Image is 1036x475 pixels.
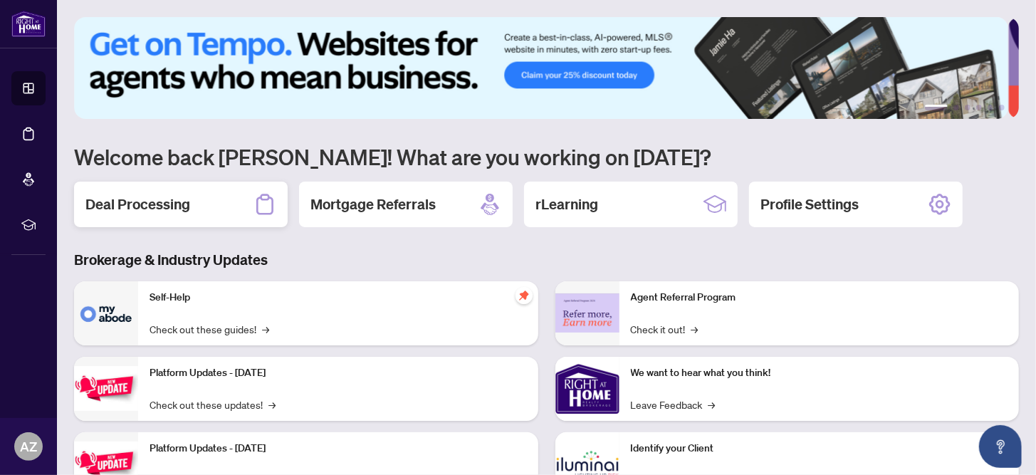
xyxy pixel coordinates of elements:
[555,357,619,421] img: We want to hear what you think!
[85,194,190,214] h2: Deal Processing
[925,105,948,110] button: 1
[11,11,46,37] img: logo
[262,321,269,337] span: →
[74,281,138,345] img: Self-Help
[310,194,436,214] h2: Mortgage Referrals
[631,397,716,412] a: Leave Feedback→
[74,17,1008,119] img: Slide 0
[691,321,698,337] span: →
[150,441,527,456] p: Platform Updates - [DATE]
[988,105,993,110] button: 5
[708,397,716,412] span: →
[631,365,1008,381] p: We want to hear what you think!
[268,397,276,412] span: →
[979,425,1022,468] button: Open asap
[953,105,959,110] button: 2
[74,366,138,411] img: Platform Updates - July 21, 2025
[74,143,1019,170] h1: Welcome back [PERSON_NAME]! What are you working on [DATE]?
[760,194,859,214] h2: Profile Settings
[631,290,1008,306] p: Agent Referral Program
[150,290,527,306] p: Self-Help
[631,441,1008,456] p: Identify your Client
[999,105,1005,110] button: 6
[535,194,598,214] h2: rLearning
[74,250,1019,270] h3: Brokerage & Industry Updates
[516,287,533,304] span: pushpin
[965,105,970,110] button: 3
[20,437,37,456] span: AZ
[150,321,269,337] a: Check out these guides!→
[150,365,527,381] p: Platform Updates - [DATE]
[631,321,698,337] a: Check it out!→
[976,105,982,110] button: 4
[555,293,619,333] img: Agent Referral Program
[150,397,276,412] a: Check out these updates!→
